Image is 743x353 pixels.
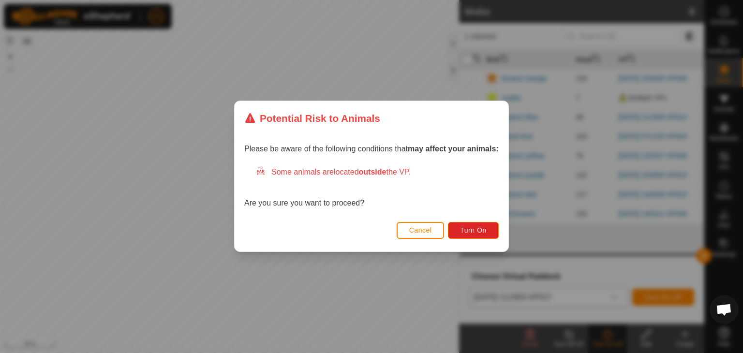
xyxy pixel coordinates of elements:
[334,168,411,176] span: located the VP.
[409,227,432,235] span: Cancel
[244,167,499,209] div: Are you sure you want to proceed?
[710,295,739,324] div: Open chat
[256,167,499,178] div: Some animals are
[408,145,499,153] strong: may affect your animals:
[461,227,487,235] span: Turn On
[448,222,499,239] button: Turn On
[244,111,380,126] div: Potential Risk to Animals
[244,145,499,153] span: Please be aware of the following conditions that
[359,168,386,176] strong: outside
[397,222,445,239] button: Cancel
